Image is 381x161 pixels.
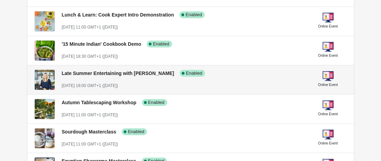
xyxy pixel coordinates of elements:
[318,111,338,118] div: Online Event
[318,52,338,59] div: Online Event
[35,128,55,148] img: Sourdough Masterclass
[323,100,334,111] img: online-event-5d64391802a09ceff1f8b055f10f5880.png
[148,100,165,105] span: Enabled
[62,41,141,47] span: '15 Minute Indian' Cookbook Demo
[62,100,136,105] span: Autumn Tablescaping Workshop
[318,23,338,30] div: Online Event
[35,11,55,31] img: Lunch & Learn: Cook Expert Intro Demonstration
[62,25,118,30] span: [DATE] 11:00 GMT+1 ([DATE])
[186,12,202,18] span: Enabled
[62,129,116,135] span: Sourdough Masterclass
[128,129,144,135] span: Enabled
[323,12,334,23] img: online-event-5d64391802a09ceff1f8b055f10f5880.png
[62,71,174,76] span: Late Summer Entertaining with [PERSON_NAME]
[323,71,334,82] img: online-event-5d64391802a09ceff1f8b055f10f5880.png
[62,83,118,88] span: [DATE] 18:00 GMT+1 ([DATE])
[186,71,202,76] span: Enabled
[153,41,169,47] span: Enabled
[318,140,338,147] div: Online Event
[62,54,118,59] span: [DATE] 18:30 GMT+1 ([DATE])
[62,142,118,147] span: [DATE] 11:00 GMT+1 ([DATE])
[323,41,334,52] img: online-event-5d64391802a09ceff1f8b055f10f5880.png
[318,82,338,88] div: Online Event
[62,12,174,18] span: Lunch & Learn: Cook Expert Intro Demonstration
[35,99,55,119] img: Autumn Tablescaping Workshop
[323,129,334,140] img: online-event-5d64391802a09ceff1f8b055f10f5880.png
[35,70,55,90] img: Late Summer Entertaining with Jo Pratt
[62,112,118,117] span: [DATE] 11:00 GMT+1 ([DATE])
[35,41,55,61] img: '15 Minute Indian' Cookbook Demo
